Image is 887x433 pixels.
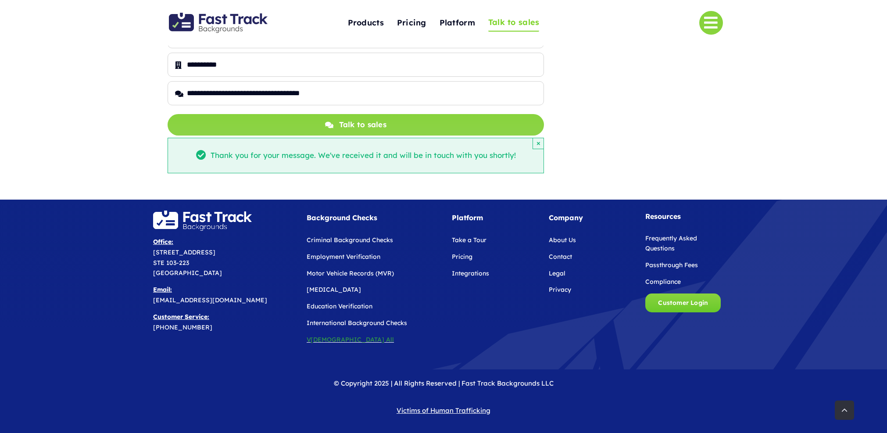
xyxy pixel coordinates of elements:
a: Fast Track Backgrounds Logo [169,12,268,21]
span: V [307,336,311,344]
span: Talk to sales [488,16,540,29]
a: Frequently Asked Questions [645,234,697,253]
a: Talk to sales [488,14,540,32]
span: Products [348,16,384,30]
a: Pricing [452,253,472,261]
span: Talk to sales [339,118,386,131]
span: Platform [440,16,475,30]
a: Pricing [397,14,426,32]
span: © Copyright 2025 | All Rights Reserved | Fast Track Backgrounds LLC [334,379,554,387]
span: [DEMOGRAPHIC_DATA] All [311,336,394,344]
a: Compliance [645,278,681,286]
a: Platform [440,14,475,32]
span: [EMAIL_ADDRESS][DOMAIN_NAME] [153,296,267,304]
span: Thank you for your message. We've received it and will be in touch with you shortly! [211,149,516,162]
a: International Background Checks [307,319,407,327]
span: Pricing [397,16,426,30]
a: Criminal Background Checks [307,236,393,244]
a: Integrations [452,269,489,277]
a: V[DEMOGRAPHIC_DATA] All [307,336,394,344]
a: Link to # [699,11,723,35]
a: Take a Tour [452,236,486,244]
a: Motor Vehicle Records (MVR) [307,269,394,277]
u: Office: [153,238,173,246]
b: Customer Service: [153,313,209,321]
a: FastTrackLogo-Reverse@2x [153,210,252,219]
a: Victims of Human Trafficking [397,406,490,415]
a: Contact [549,253,572,261]
span: Customer Login [658,299,708,307]
a: Customer Login [645,293,721,312]
strong: Background Checks [307,213,377,222]
b: Email: [153,286,172,293]
a: Privacy [549,286,571,293]
nav: One Page [304,1,583,45]
a: About Us [549,236,576,244]
img: Fast Track Backgrounds Logo [169,13,268,33]
strong: Platform [452,213,483,222]
a: [MEDICAL_DATA] [307,286,361,293]
button: Talk to sales [168,114,544,136]
strong: Company [549,213,583,222]
a: Employment Verification [307,253,380,261]
button: Close [533,138,544,149]
a: Passthrough Fees [645,261,698,269]
strong: Resources [645,212,681,221]
span: [STREET_ADDRESS] STE 103-223 [GEOGRAPHIC_DATA] [153,238,222,277]
a: Education Verification [307,302,372,310]
a: Legal [549,269,565,277]
span: [PHONE_NUMBER] [153,323,212,331]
